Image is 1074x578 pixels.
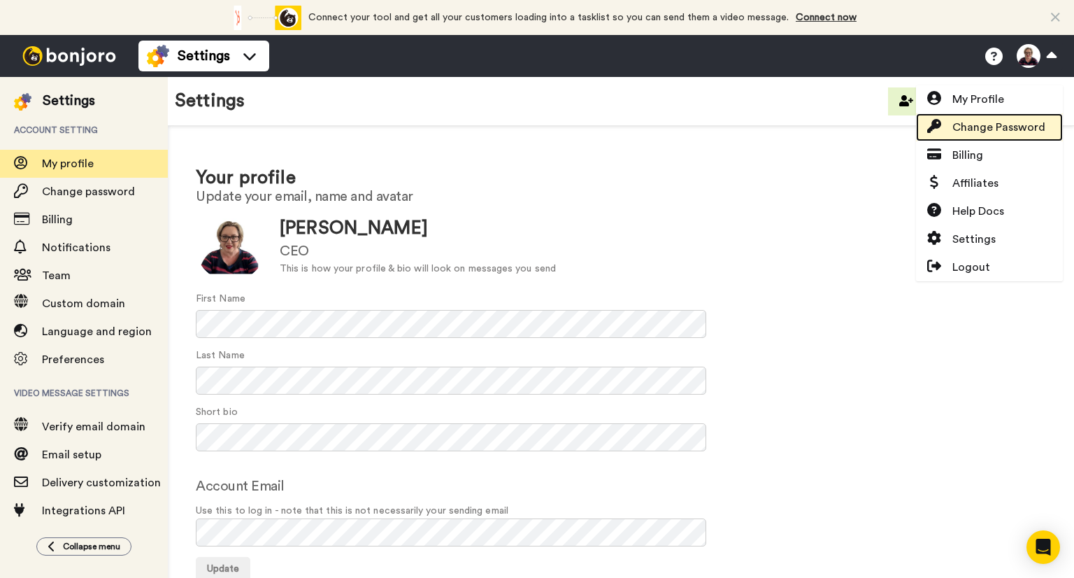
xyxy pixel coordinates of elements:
[147,45,169,67] img: settings-colored.svg
[916,141,1063,169] a: Billing
[196,168,1046,188] h1: Your profile
[952,119,1045,136] span: Change Password
[17,46,122,66] img: bj-logo-header-white.svg
[916,225,1063,253] a: Settings
[1026,530,1060,564] div: Open Intercom Messenger
[196,292,245,306] label: First Name
[42,158,94,169] span: My profile
[42,326,152,337] span: Language and region
[42,214,73,225] span: Billing
[280,241,556,262] div: CEO
[63,541,120,552] span: Collapse menu
[916,253,1063,281] a: Logout
[175,91,245,111] h1: Settings
[42,270,71,281] span: Team
[196,405,238,420] label: Short bio
[42,298,125,309] span: Custom domain
[36,537,131,556] button: Collapse menu
[42,449,101,460] span: Email setup
[196,504,1046,519] span: Use this to log in - note that this is not necessarily your sending email
[952,175,998,192] span: Affiliates
[916,113,1063,141] a: Change Password
[888,87,957,115] button: Invite
[14,93,31,111] img: settings-colored.svg
[196,348,245,363] label: Last Name
[42,421,145,432] span: Verify email domain
[207,564,239,574] span: Update
[952,91,1004,108] span: My Profile
[280,216,556,241] div: [PERSON_NAME]
[916,85,1063,113] a: My Profile
[796,13,857,22] a: Connect now
[916,169,1063,197] a: Affiliates
[42,477,161,488] span: Delivery customization
[916,197,1063,225] a: Help Docs
[952,147,983,164] span: Billing
[42,505,125,516] span: Integrations API
[43,91,95,111] div: Settings
[42,242,110,253] span: Notifications
[178,46,230,66] span: Settings
[280,262,556,276] div: This is how your profile & bio will look on messages you send
[308,13,789,22] span: Connect your tool and get all your customers loading into a tasklist so you can send them a video...
[196,476,285,497] label: Account Email
[224,6,301,30] div: animation
[196,189,1046,204] h2: Update your email, name and avatar
[952,231,996,248] span: Settings
[952,259,990,276] span: Logout
[42,354,104,365] span: Preferences
[952,203,1004,220] span: Help Docs
[42,186,135,197] span: Change password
